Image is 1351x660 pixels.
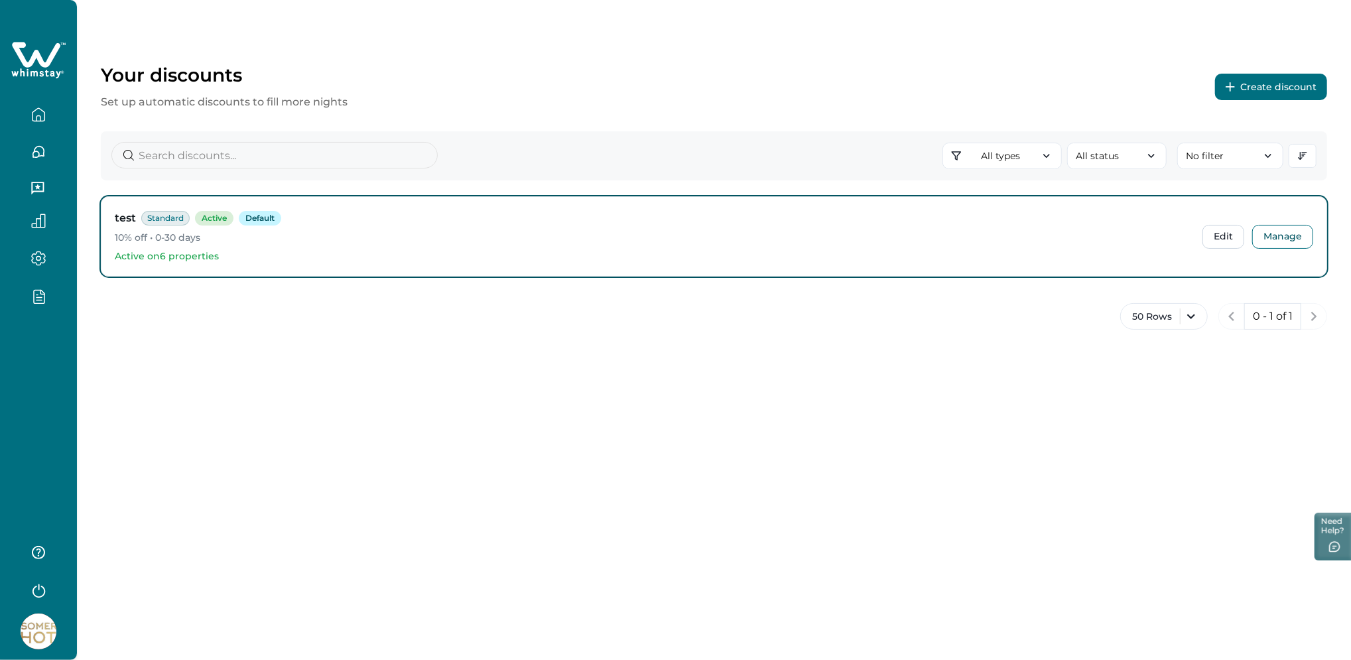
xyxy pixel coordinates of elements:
button: 50 Rows [1120,303,1208,330]
button: Create discount [1215,74,1327,100]
button: next page [1301,303,1327,330]
img: Whimstay Host [21,614,56,649]
p: 10% off • 0-30 days [115,231,1192,245]
p: Set up automatic discounts to fill more nights [101,94,348,110]
p: 0 - 1 of 1 [1253,310,1293,323]
span: Standard [141,211,190,226]
span: Active [195,211,233,226]
button: 0 - 1 of 1 [1244,303,1301,330]
p: Active on 6 properties [115,250,1192,263]
button: Manage [1252,225,1313,249]
h3: test [115,210,136,226]
p: Your discounts [101,64,348,86]
button: Edit [1202,225,1244,249]
button: previous page [1218,303,1245,330]
input: Search discounts... [111,142,438,168]
span: Default [239,211,281,226]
